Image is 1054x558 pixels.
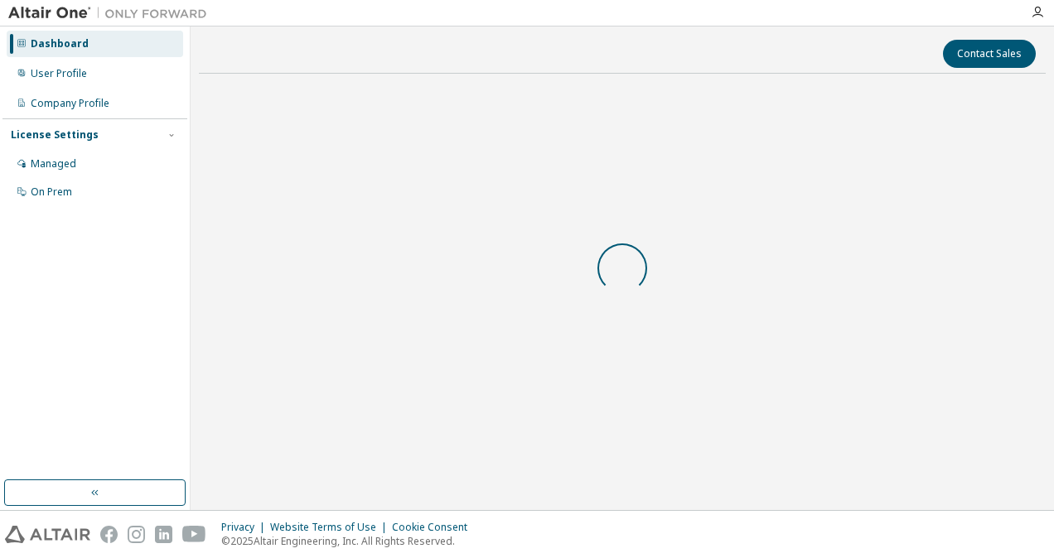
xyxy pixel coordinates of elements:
[155,526,172,543] img: linkedin.svg
[128,526,145,543] img: instagram.svg
[31,97,109,110] div: Company Profile
[31,37,89,51] div: Dashboard
[943,40,1036,68] button: Contact Sales
[11,128,99,142] div: License Settings
[8,5,215,22] img: Altair One
[221,521,270,534] div: Privacy
[392,521,477,534] div: Cookie Consent
[31,185,72,199] div: On Prem
[31,67,87,80] div: User Profile
[100,526,118,543] img: facebook.svg
[31,157,76,171] div: Managed
[182,526,206,543] img: youtube.svg
[270,521,392,534] div: Website Terms of Use
[5,526,90,543] img: altair_logo.svg
[221,534,477,548] p: © 2025 Altair Engineering, Inc. All Rights Reserved.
